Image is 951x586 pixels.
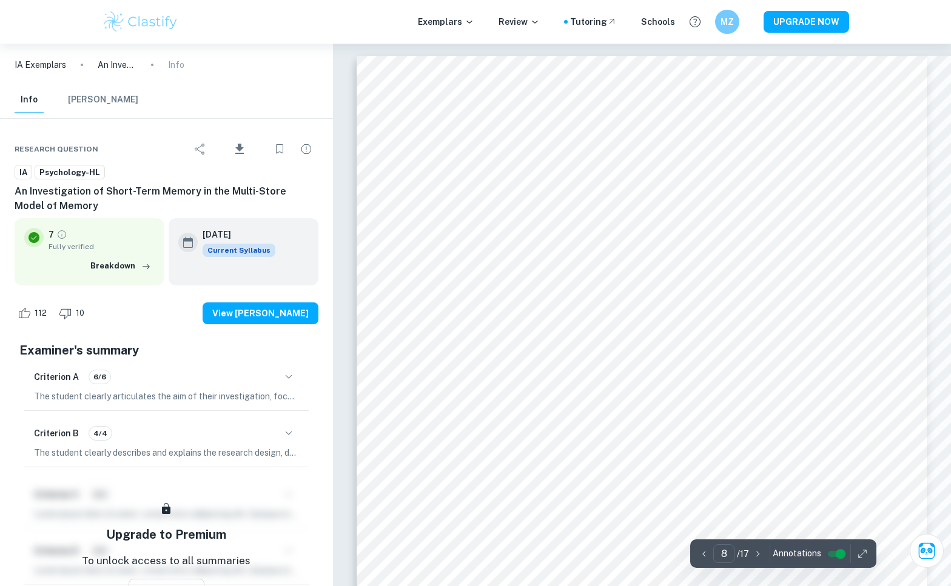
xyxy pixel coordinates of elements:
[15,167,32,179] span: IA
[15,184,318,213] h6: An Investigation of Short-Term Memory in the Multi-Store Model of Memory
[188,137,212,161] div: Share
[102,10,179,34] img: Clastify logo
[15,144,98,155] span: Research question
[737,547,749,561] p: / 17
[28,307,53,319] span: 112
[764,11,849,33] button: UPGRADE NOW
[203,228,266,241] h6: [DATE]
[87,257,154,275] button: Breakdown
[641,15,675,28] a: Schools
[89,428,112,439] span: 4/4
[49,241,154,252] span: Fully verified
[49,228,54,241] p: 7
[15,87,44,113] button: Info
[715,10,739,34] button: MZ
[89,371,110,382] span: 6/6
[418,15,474,28] p: Exemplars
[35,167,104,179] span: Psychology-HL
[34,446,299,459] p: The student clearly describes and explains the research design, detailing the independent measure...
[168,58,184,72] p: Info
[203,244,275,257] span: Current Syllabus
[499,15,540,28] p: Review
[56,229,67,240] a: Grade fully verified
[98,58,136,72] p: An Investigation of Short-Term Memory in the Multi-Store Model of Memory
[15,58,66,72] a: IA Exemplars
[267,137,292,161] div: Bookmark
[35,165,105,180] a: Psychology-HL
[570,15,617,28] a: Tutoring
[721,15,734,28] h6: MZ
[910,534,944,568] button: Ask Clai
[685,12,705,32] button: Help and Feedback
[203,302,318,324] button: View [PERSON_NAME]
[56,304,91,323] div: Dislike
[34,390,299,403] p: The student clearly articulates the aim of their investigation, focusing on the effect of delay t...
[106,525,226,544] h5: Upgrade to Premium
[215,133,265,165] div: Download
[294,137,318,161] div: Report issue
[15,165,32,180] a: IA
[69,307,91,319] span: 10
[773,547,821,560] span: Annotations
[19,341,314,359] h5: Examiner's summary
[34,370,79,384] h6: Criterion A
[203,244,275,257] div: This exemplar is based on the current syllabus. Feel free to refer to it for inspiration/ideas wh...
[15,304,53,323] div: Like
[68,87,138,113] button: [PERSON_NAME]
[34,427,79,440] h6: Criterion B
[82,553,250,569] p: To unlock access to all summaries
